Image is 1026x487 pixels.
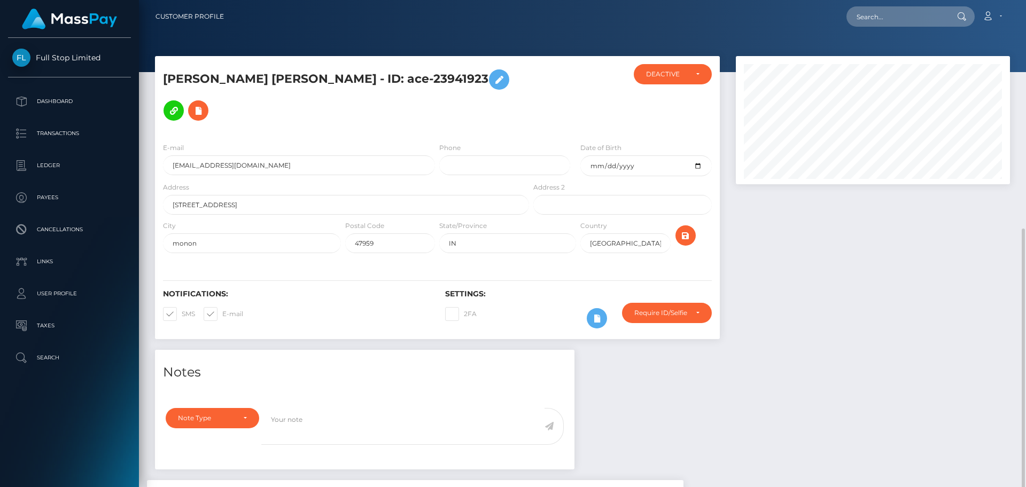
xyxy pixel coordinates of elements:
[12,350,127,366] p: Search
[12,286,127,302] p: User Profile
[204,307,243,321] label: E-mail
[12,158,127,174] p: Ledger
[163,221,176,231] label: City
[439,221,487,231] label: State/Province
[8,280,131,307] a: User Profile
[8,216,131,243] a: Cancellations
[12,93,127,109] p: Dashboard
[345,221,384,231] label: Postal Code
[163,64,523,126] h5: [PERSON_NAME] [PERSON_NAME] - ID: ace-23941923
[12,222,127,238] p: Cancellations
[12,125,127,142] p: Transactions
[634,64,712,84] button: DEACTIVE
[178,414,235,422] div: Note Type
[846,6,947,27] input: Search...
[8,184,131,211] a: Payees
[163,289,429,299] h6: Notifications:
[634,309,687,317] div: Require ID/Selfie Verification
[163,363,566,382] h4: Notes
[8,344,131,371] a: Search
[8,88,131,115] a: Dashboard
[622,303,712,323] button: Require ID/Selfie Verification
[580,143,621,153] label: Date of Birth
[445,307,477,321] label: 2FA
[156,5,224,28] a: Customer Profile
[8,152,131,179] a: Ledger
[22,9,117,29] img: MassPay Logo
[580,221,607,231] label: Country
[163,143,184,153] label: E-mail
[12,49,30,67] img: Full Stop Limited
[445,289,711,299] h6: Settings:
[8,120,131,147] a: Transactions
[8,53,131,62] span: Full Stop Limited
[533,183,565,192] label: Address 2
[8,248,131,275] a: Links
[646,70,687,78] div: DEACTIVE
[8,312,131,339] a: Taxes
[163,183,189,192] label: Address
[12,318,127,334] p: Taxes
[439,143,461,153] label: Phone
[166,408,259,428] button: Note Type
[12,190,127,206] p: Payees
[163,307,195,321] label: SMS
[12,254,127,270] p: Links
